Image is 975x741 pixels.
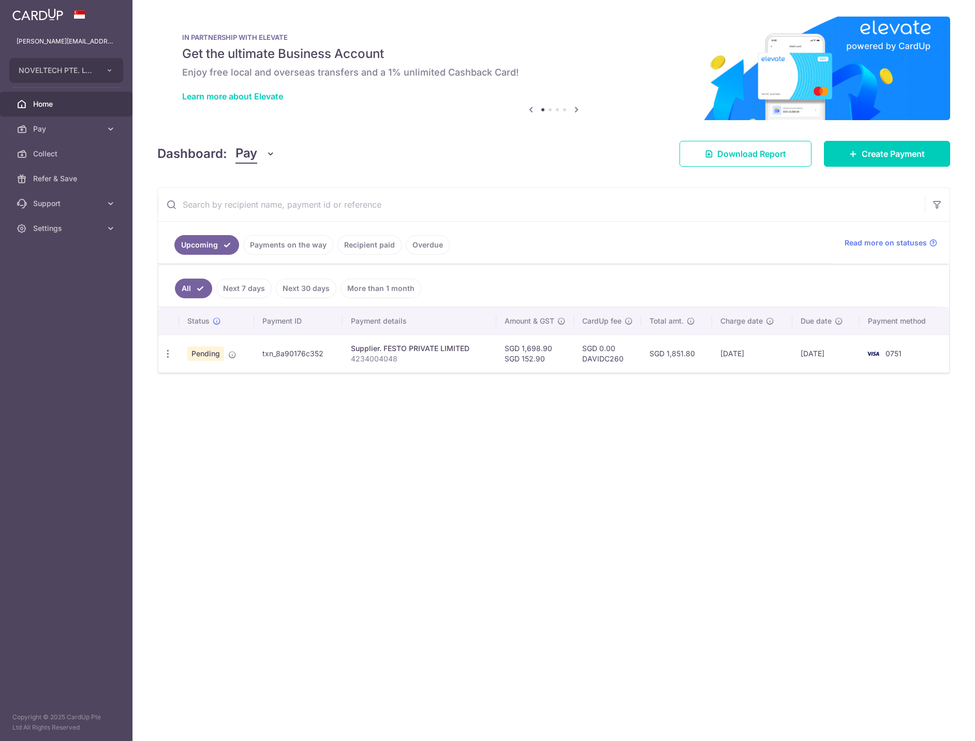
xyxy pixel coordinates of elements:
[824,141,950,167] a: Create Payment
[406,235,450,255] a: Overdue
[33,173,101,184] span: Refer & Save
[885,349,902,358] span: 0751
[12,8,63,21] img: CardUp
[574,335,641,372] td: SGD 0.00 DAVIDC260
[801,316,832,326] span: Due date
[17,36,116,47] p: [PERSON_NAME][EMAIL_ADDRESS][PERSON_NAME][DOMAIN_NAME]
[712,335,792,372] td: [DATE]
[717,148,786,160] span: Download Report
[679,141,811,167] a: Download Report
[351,354,488,364] p: 4234004048
[243,235,333,255] a: Payments on the way
[9,58,123,83] button: NOVELTECH PTE. LTD.
[496,335,574,372] td: SGD 1,698.90 SGD 152.90
[337,235,402,255] a: Recipient paid
[649,316,684,326] span: Total amt.
[720,316,763,326] span: Charge date
[254,335,343,372] td: txn_8a90176c352
[235,144,257,164] span: Pay
[157,144,227,163] h4: Dashboard:
[33,149,101,159] span: Collect
[341,279,421,298] a: More than 1 month
[182,66,925,79] h6: Enjoy free local and overseas transfers and a 1% unlimited Cashback Card!
[187,346,224,361] span: Pending
[182,46,925,62] h5: Get the ultimate Business Account
[862,148,925,160] span: Create Payment
[157,17,950,120] img: Renovation banner
[860,308,949,335] th: Payment method
[158,188,925,221] input: Search by recipient name, payment id or reference
[254,308,343,335] th: Payment ID
[33,99,101,109] span: Home
[182,91,283,101] a: Learn more about Elevate
[33,223,101,234] span: Settings
[582,316,622,326] span: CardUp fee
[33,198,101,209] span: Support
[343,308,496,335] th: Payment details
[175,279,212,298] a: All
[216,279,272,298] a: Next 7 days
[187,316,210,326] span: Status
[845,238,927,248] span: Read more on statuses
[792,335,860,372] td: [DATE]
[845,238,937,248] a: Read more on statuses
[351,343,488,354] div: Supplier. FESTO PRIVATE LIMITED
[174,235,239,255] a: Upcoming
[235,144,275,164] button: Pay
[276,279,336,298] a: Next 30 days
[641,335,712,372] td: SGD 1,851.80
[33,124,101,134] span: Pay
[505,316,554,326] span: Amount & GST
[19,65,95,76] span: NOVELTECH PTE. LTD.
[182,33,925,41] p: IN PARTNERSHIP WITH ELEVATE
[863,347,883,360] img: Bank Card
